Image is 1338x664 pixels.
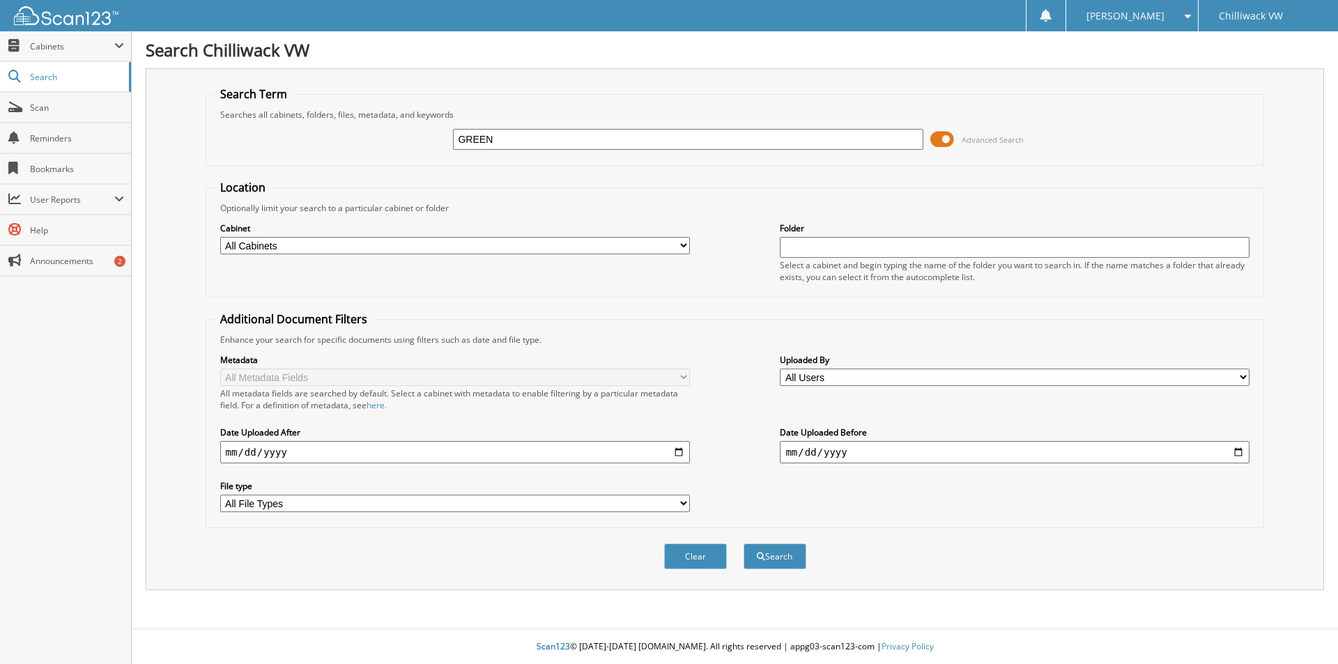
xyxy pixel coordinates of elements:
[213,109,1257,121] div: Searches all cabinets, folders, files, metadata, and keywords
[30,102,124,114] span: Scan
[30,163,124,175] span: Bookmarks
[1268,597,1338,664] iframe: Chat Widget
[146,38,1324,61] h1: Search Chilliwack VW
[30,71,122,83] span: Search
[220,354,690,366] label: Metadata
[780,259,1249,283] div: Select a cabinet and begin typing the name of the folder you want to search in. If the name match...
[744,543,806,569] button: Search
[213,202,1257,214] div: Optionally limit your search to a particular cabinet or folder
[537,640,570,652] span: Scan123
[213,334,1257,346] div: Enhance your search for specific documents using filters such as date and file type.
[962,134,1024,145] span: Advanced Search
[213,311,374,327] legend: Additional Document Filters
[1219,12,1283,20] span: Chilliwack VW
[1086,12,1164,20] span: [PERSON_NAME]
[780,426,1249,438] label: Date Uploaded Before
[780,354,1249,366] label: Uploaded By
[30,132,124,144] span: Reminders
[220,441,690,463] input: start
[213,86,294,102] legend: Search Term
[220,426,690,438] label: Date Uploaded After
[664,543,727,569] button: Clear
[780,222,1249,234] label: Folder
[30,40,114,52] span: Cabinets
[14,6,118,25] img: scan123-logo-white.svg
[220,387,690,411] div: All metadata fields are searched by default. Select a cabinet with metadata to enable filtering b...
[220,222,690,234] label: Cabinet
[30,224,124,236] span: Help
[367,399,385,411] a: here
[132,630,1338,664] div: © [DATE]-[DATE] [DOMAIN_NAME]. All rights reserved | appg03-scan123-com |
[780,441,1249,463] input: end
[882,640,934,652] a: Privacy Policy
[213,180,272,195] legend: Location
[114,256,125,267] div: 2
[30,194,114,206] span: User Reports
[30,255,124,267] span: Announcements
[220,480,690,492] label: File type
